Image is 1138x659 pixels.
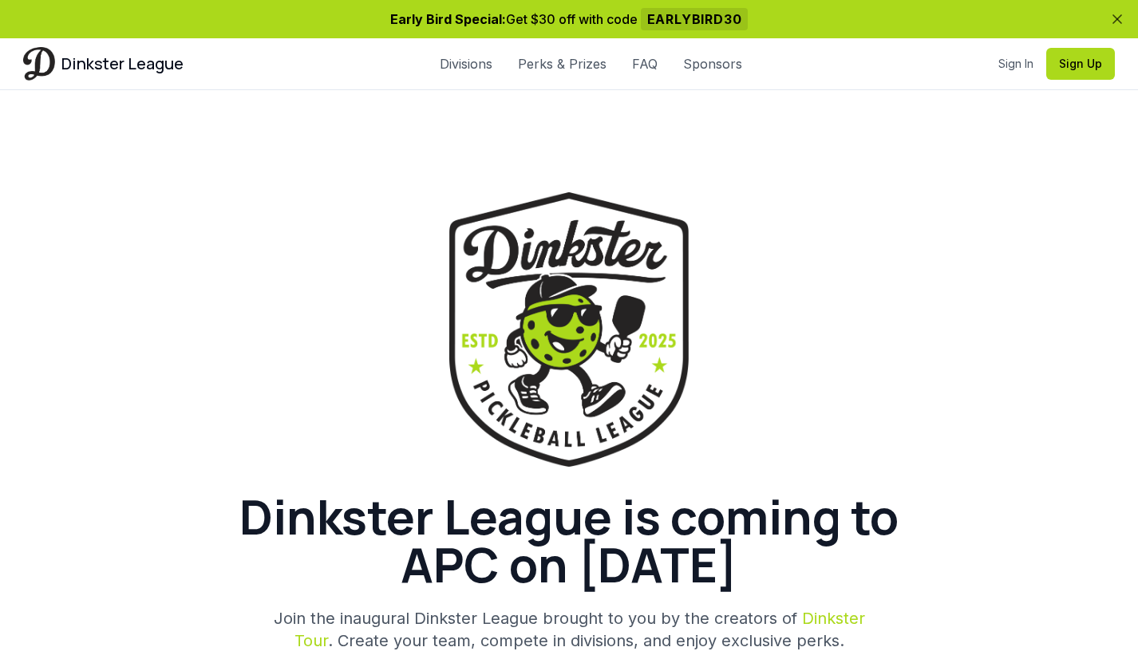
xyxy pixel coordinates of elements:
[23,47,184,80] a: Dinkster League
[632,54,658,73] a: FAQ
[390,11,506,27] span: Early Bird Special:
[641,8,749,30] span: EARLYBIRD30
[449,192,689,467] img: Dinkster League
[23,10,1115,29] p: Get $30 off with code
[518,54,607,73] a: Perks & Prizes
[998,56,1033,72] a: Sign In
[1046,48,1115,80] button: Sign Up
[683,54,742,73] a: Sponsors
[440,54,492,73] a: Divisions
[61,53,184,75] span: Dinkster League
[186,492,952,588] h1: Dinkster League is coming to APC on [DATE]
[23,47,55,80] img: Dinkster
[263,607,875,652] p: Join the inaugural Dinkster League brought to you by the creators of . Create your team, compete ...
[1109,11,1125,27] button: Dismiss banner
